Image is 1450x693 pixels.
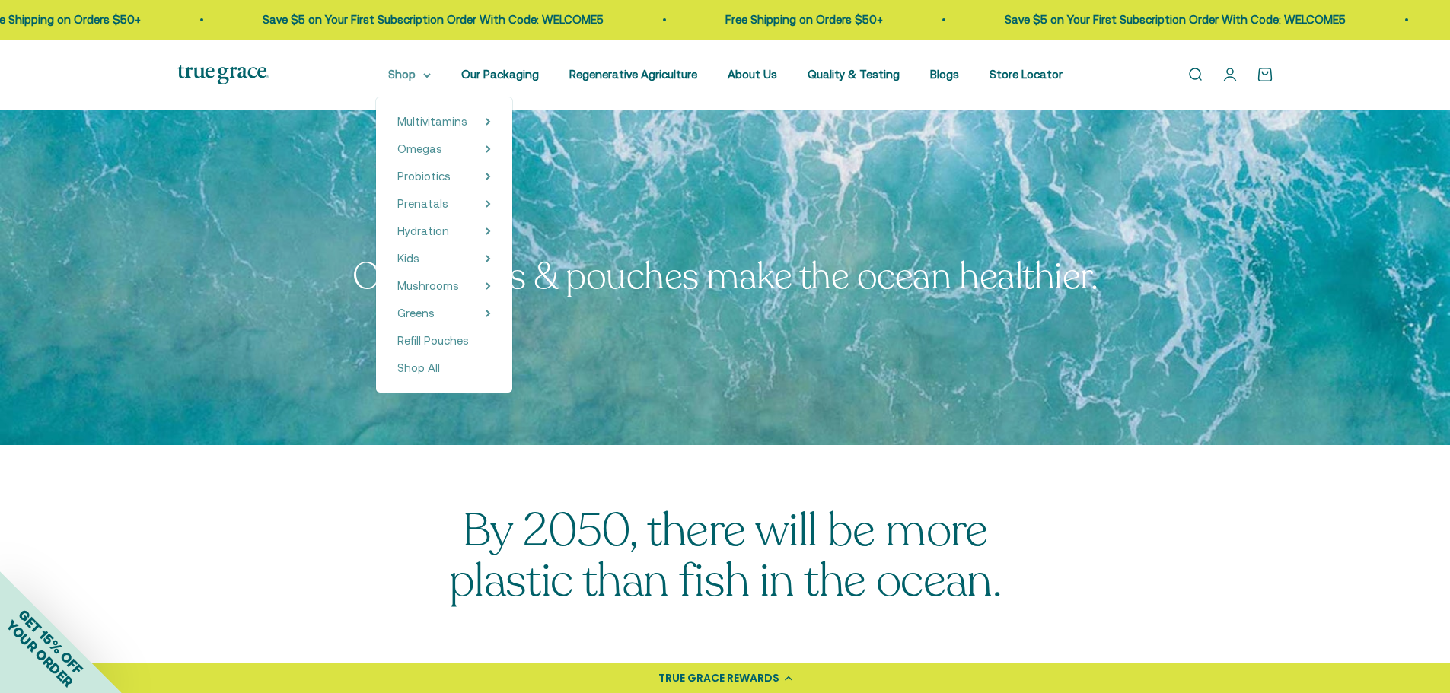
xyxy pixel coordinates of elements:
[15,606,86,677] span: GET 15% OFF
[397,142,442,155] span: Omegas
[658,670,779,686] div: TRUE GRACE REWARDS
[397,361,440,374] span: Shop All
[397,197,448,210] span: Prenatals
[397,170,451,183] span: Probiotics
[461,68,539,81] a: Our Packaging
[3,617,76,690] span: YOUR ORDER
[397,140,491,158] summary: Omegas
[397,359,491,377] a: Shop All
[429,506,1022,606] p: By 2050, there will be more plastic than fish in the ocean.
[999,11,1340,29] p: Save $5 on Your First Subscription Order With Code: WELCOME5
[720,13,878,26] a: Free Shipping on Orders $50+
[388,65,431,84] summary: Shop
[728,68,777,81] a: About Us
[808,68,900,81] a: Quality & Testing
[397,277,459,295] a: Mushrooms
[397,277,491,295] summary: Mushrooms
[257,11,598,29] p: Save $5 on Your First Subscription Order With Code: WELCOME5
[397,332,491,350] a: Refill Pouches
[397,195,448,213] a: Prenatals
[397,307,435,319] span: Greens
[352,252,1098,301] split-lines: Our bottles & pouches make the ocean healthier.
[397,167,451,186] a: Probiotics
[397,222,449,240] a: Hydration
[397,252,419,265] span: Kids
[569,68,697,81] a: Regenerative Agriculture
[990,68,1063,81] a: Store Locator
[397,140,442,158] a: Omegas
[397,304,491,323] summary: Greens
[930,68,959,81] a: Blogs
[397,334,469,347] span: Refill Pouches
[397,115,467,128] span: Multivitamins
[397,279,459,292] span: Mushrooms
[397,195,491,213] summary: Prenatals
[397,224,449,237] span: Hydration
[397,167,491,186] summary: Probiotics
[397,304,435,323] a: Greens
[397,113,491,131] summary: Multivitamins
[397,250,419,268] a: Kids
[397,222,491,240] summary: Hydration
[397,113,467,131] a: Multivitamins
[397,250,491,268] summary: Kids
